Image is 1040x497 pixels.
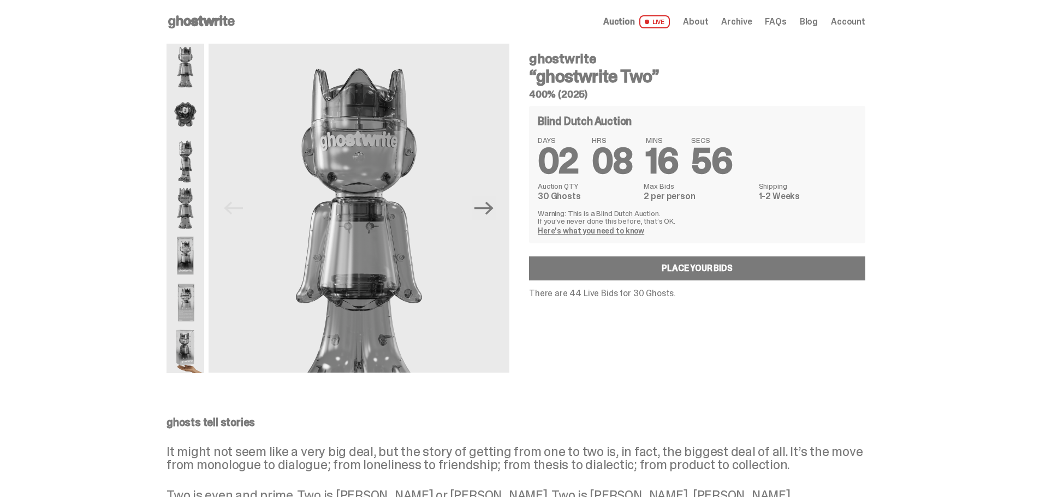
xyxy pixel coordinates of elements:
a: FAQs [765,17,786,26]
span: SECS [691,136,732,144]
span: MINS [646,136,679,144]
button: Next [472,196,496,220]
img: ghostwrite_Two_14.png [167,232,204,279]
img: ghostwrite_Two_1.png [167,44,204,91]
a: Archive [721,17,752,26]
h4: ghostwrite [529,52,865,65]
a: Here's what you need to know [538,226,644,236]
dt: Shipping [759,182,857,190]
img: ghostwrite_Two_17.png [167,279,204,326]
h4: Blind Dutch Auction [538,116,632,127]
img: ghostwrite_Two_13.png [167,91,204,137]
dt: Auction QTY [538,182,637,190]
a: Auction LIVE [603,15,670,28]
h5: 400% (2025) [529,89,865,99]
a: Blog [800,17,818,26]
span: 56 [691,139,732,184]
img: ghostwrite_Two_1.png [209,44,509,420]
span: DAYS [538,136,579,144]
p: ghosts tell stories [167,417,865,428]
span: HRS [592,136,633,144]
a: Account [831,17,865,26]
a: About [683,17,708,26]
span: 08 [592,139,633,184]
h3: “ghostwrite Two” [529,68,865,85]
span: Auction [603,17,635,26]
p: Warning: This is a Blind Dutch Auction. If you’ve never done this before, that’s OK. [538,209,857,225]
a: Place your Bids [529,256,865,280]
p: There are 44 Live Bids for 30 Ghosts. [529,289,865,298]
span: LIVE [639,15,670,28]
img: ghostwrite_Two_8.png [167,185,204,232]
dd: 1-2 Weeks [759,192,857,201]
dd: 2 per person [644,192,752,201]
dt: Max Bids [644,182,752,190]
span: 16 [646,139,679,184]
p: It might not seem like a very big deal, but the story of getting from one to two is, in fact, the... [167,445,865,471]
img: ghostwrite_Two_Last.png [167,326,204,373]
img: ghostwrite_Two_2.png [167,138,204,185]
dd: 30 Ghosts [538,192,637,201]
span: 02 [538,139,579,184]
